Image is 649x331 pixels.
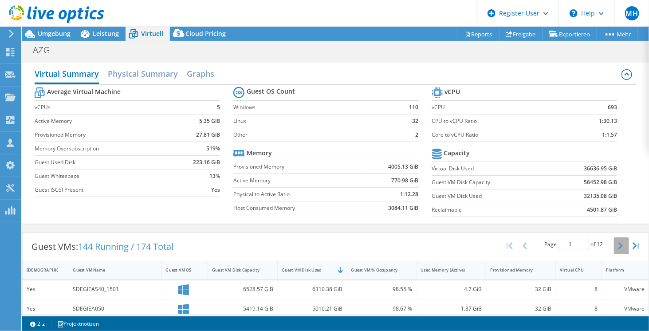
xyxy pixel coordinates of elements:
[35,117,176,126] label: Active Memory
[421,304,482,314] div: 1.37 GiB
[233,190,361,199] label: Physical to Active Ratio
[432,103,569,112] label: vCPU
[606,267,634,273] div: Platform
[432,164,553,173] label: Virtual Disk Used
[413,117,419,126] b: 32
[389,204,419,213] b: 3084.11 GiB
[416,130,419,139] b: 2
[78,240,173,252] span: 144 Running / 174 Total
[587,205,617,214] b: 4501.87 GiB
[499,27,543,41] a: Freigabe
[51,318,105,329] a: Projektnotizen
[211,185,220,194] b: Yes
[282,304,343,314] div: 5010.21 GiB
[445,87,460,96] b: vCPU
[606,304,645,314] div: VMware
[282,267,332,273] div: Guest VM Disk Used
[35,65,99,84] h2: Virtual Summary
[584,192,617,201] b: 32135.08 GiB
[608,103,617,112] b: 693
[27,267,54,273] div: [DEMOGRAPHIC_DATA]
[233,103,394,112] label: Windows
[421,284,482,294] div: 4.7 GiB
[401,190,419,199] b: 1:12.28
[584,164,617,173] b: 36636.95 GiB
[27,304,65,314] div: Yes
[432,130,569,139] label: Core to vCPU Ratio
[193,158,220,167] b: 223.16 GiB
[233,130,394,139] label: Other
[35,144,176,153] label: Memory Oversubscription
[543,27,597,41] a: Exportieren
[602,130,617,139] b: 1:1.57
[233,204,361,213] label: Host Consumed Memory
[199,117,220,126] b: 5.35 GiB
[351,304,413,314] div: 98.67 %
[409,103,419,112] b: 110
[29,45,63,55] h1: AZG
[625,6,639,20] span: MH
[23,233,182,260] div: Guest VMs:
[432,205,553,214] label: Reclaimable
[233,117,394,126] label: Linux
[35,103,176,112] label: vCPUs
[560,267,587,273] div: Virtual CPU
[27,284,65,294] div: Yes
[233,162,361,171] label: Provisioned Memory
[35,185,176,194] label: Guest iSCSI Present
[457,27,500,41] a: Reports
[247,87,295,96] b: Guest OS Count
[432,178,553,187] label: Guest VM Disk Capacity
[421,267,471,273] div: Used Memory (Active)
[432,117,569,126] label: CPU to vCPU Ratio
[389,162,419,171] b: 4005.13 GiB
[187,65,214,83] h2: Graphs
[93,29,119,38] span: Leistung
[247,149,272,158] b: Memory
[490,284,551,294] div: 32 GiB
[185,29,226,38] span: Cloud Pricing
[599,117,617,126] b: 1:30.13
[217,103,220,112] b: 5
[35,130,176,139] label: Provisioned Memory
[73,284,157,294] div: SDEGIEAS40_1501
[35,172,176,181] label: Guest Whitespace
[209,172,220,181] b: 13%
[212,284,273,294] div: 6528.57 GiB
[558,239,589,250] input: jump to page
[490,267,541,273] div: Provisioned Memory
[282,284,343,294] div: 6310.38 GiB
[141,29,163,38] span: Virtuell
[597,27,638,41] a: Mehr
[73,267,147,273] div: Guest VM Name
[490,304,551,314] div: 32 GiB
[73,304,157,314] div: SDEGIEA050
[392,176,419,185] b: 770.98 GiB
[212,267,263,273] div: Guest VM Disk Capacity
[47,87,121,96] b: Average Virtual Machine
[432,192,553,201] label: Guest VM Disk Used
[38,29,71,38] span: Umgebung
[212,304,273,314] div: 5419.14 GiB
[606,284,645,294] div: VMware
[584,178,617,187] b: 56452.98 GiB
[544,239,603,250] span: Page of
[560,304,598,314] div: 8
[351,267,402,273] div: Guest VM % Occupancy
[108,65,178,83] h2: Physical Summary
[206,144,220,153] b: 519%
[570,9,578,17] svg: \n
[166,267,193,273] div: Guest VM OS
[24,318,51,329] a: 2
[597,240,603,248] span: 12
[351,284,413,294] div: 98.55 %
[196,130,220,139] b: 27.81 GiB
[35,158,176,167] label: Guest Used Disk
[233,176,361,185] label: Active Memory
[560,284,598,294] div: 8
[444,149,470,158] b: Capacity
